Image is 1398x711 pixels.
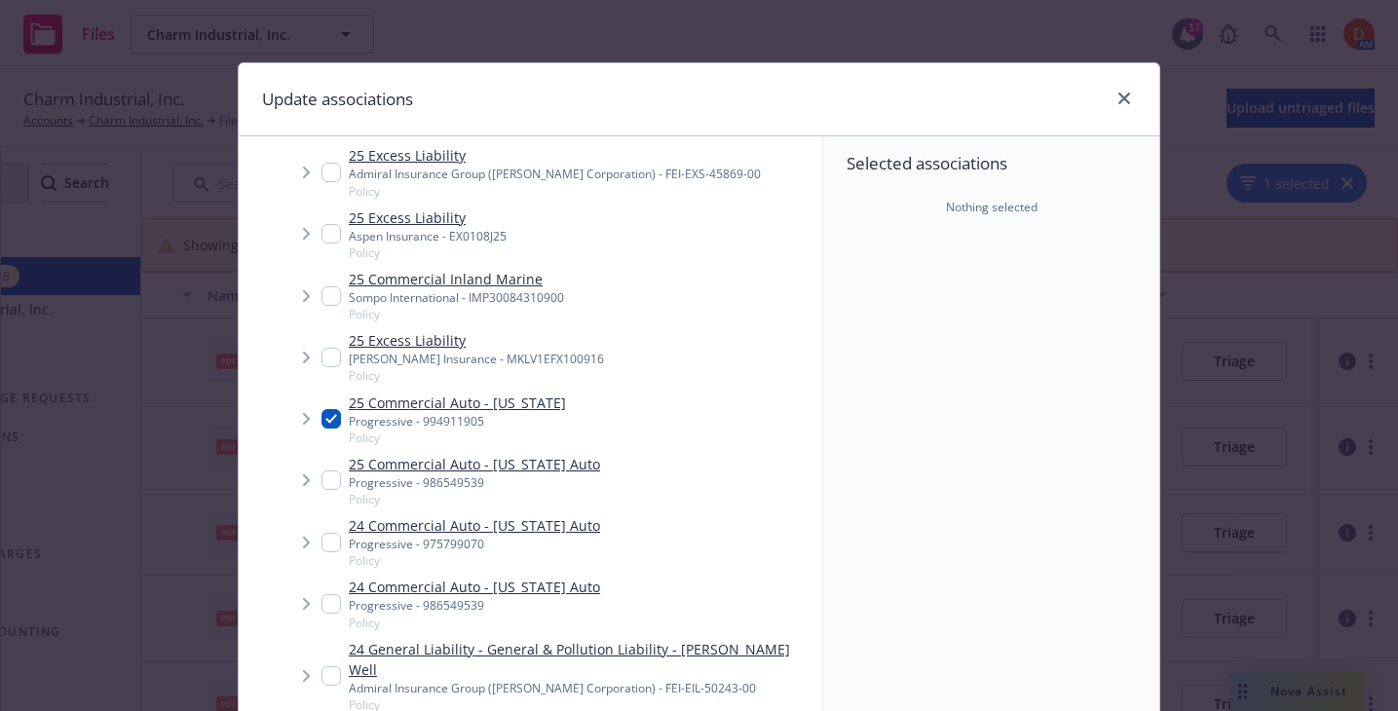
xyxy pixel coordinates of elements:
[349,413,566,430] div: Progressive - 994911905
[349,367,604,384] span: Policy
[349,269,564,289] a: 25 Commercial Inland Marine
[349,577,600,597] a: 24 Commercial Auto - [US_STATE] Auto
[349,430,566,446] span: Policy
[349,639,814,680] a: 24 General Liability - General & Pollution Liability - [PERSON_NAME] Well
[349,183,761,200] span: Policy
[349,145,761,166] a: 25 Excess Liability
[349,289,564,306] div: Sompo International - IMP30084310900
[349,330,604,351] a: 25 Excess Liability
[349,597,600,614] div: Progressive - 986549539
[349,680,814,696] div: Admiral Insurance Group ([PERSON_NAME] Corporation) - FEI-EIL-50243-00
[262,87,413,112] h1: Update associations
[349,207,507,228] a: 25 Excess Liability
[349,491,600,507] span: Policy
[349,228,507,244] div: Aspen Insurance - EX0108J25
[1113,87,1136,110] a: close
[349,515,600,536] a: 24 Commercial Auto - [US_STATE] Auto
[349,393,566,413] a: 25 Commercial Auto - [US_STATE]
[349,351,604,367] div: [PERSON_NAME] Insurance - MKLV1EFX100916
[349,536,600,552] div: Progressive - 975799070
[946,199,1038,216] span: Nothing selected
[349,244,507,261] span: Policy
[349,166,761,182] div: Admiral Insurance Group ([PERSON_NAME] Corporation) - FEI-EXS-45869-00
[349,552,600,569] span: Policy
[349,615,600,631] span: Policy
[349,474,600,491] div: Progressive - 986549539
[349,454,600,474] a: 25 Commercial Auto - [US_STATE] Auto
[847,152,1136,175] span: Selected associations
[349,306,564,322] span: Policy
